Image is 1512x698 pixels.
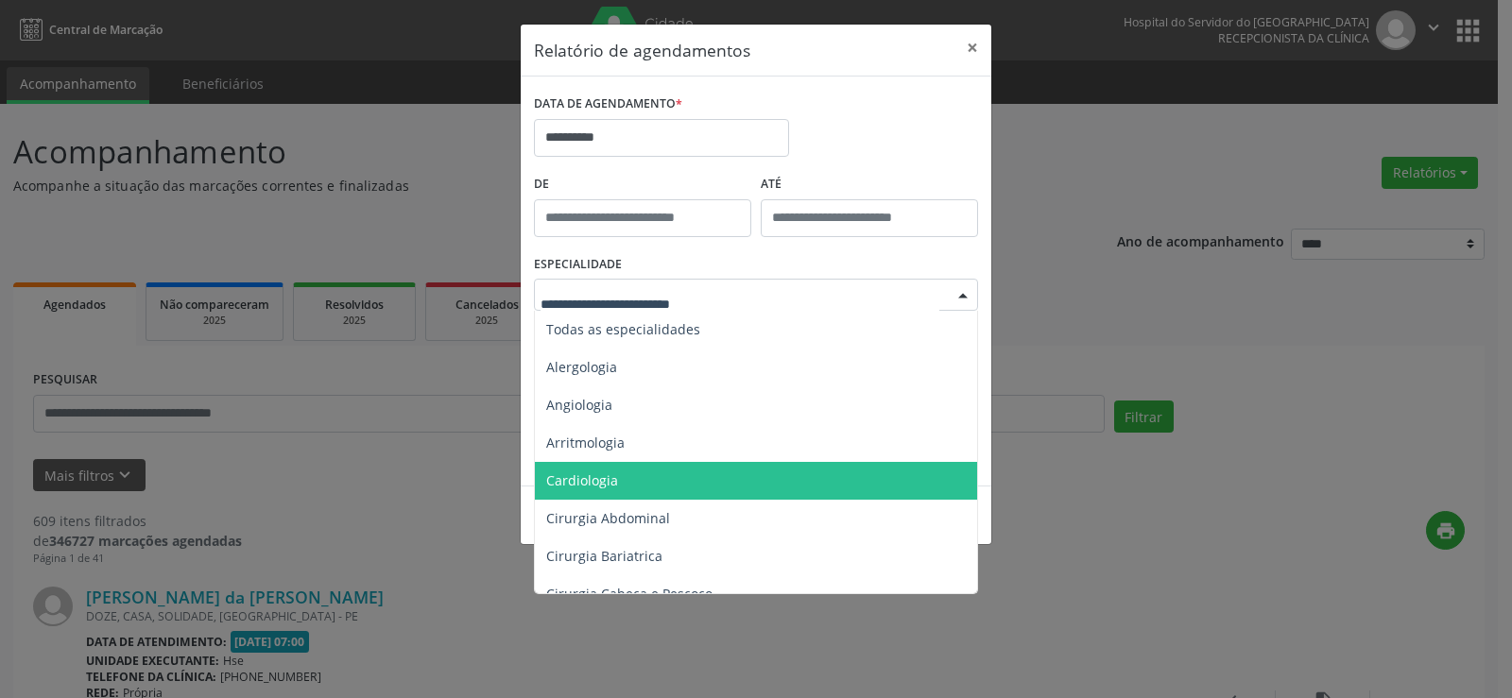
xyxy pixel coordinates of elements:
[954,25,991,71] button: Close
[761,170,978,199] label: ATÉ
[546,547,662,565] span: Cirurgia Bariatrica
[546,320,700,338] span: Todas as especialidades
[546,358,617,376] span: Alergologia
[546,396,612,414] span: Angiologia
[546,471,618,489] span: Cardiologia
[534,90,682,119] label: DATA DE AGENDAMENTO
[546,434,625,451] span: Arritmologia
[546,509,670,527] span: Cirurgia Abdominal
[546,585,713,603] span: Cirurgia Cabeça e Pescoço
[534,38,750,62] h5: Relatório de agendamentos
[534,170,751,199] label: De
[534,250,622,280] label: ESPECIALIDADE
